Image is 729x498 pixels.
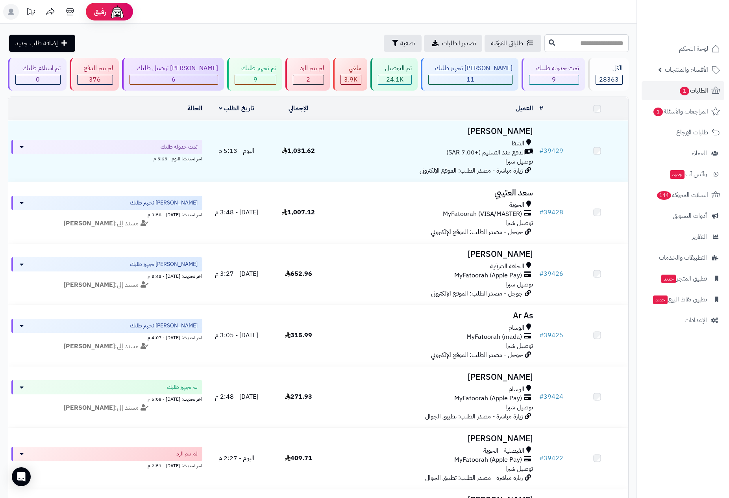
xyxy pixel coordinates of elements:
span: 315.99 [285,331,312,340]
div: مسند إلى: [6,219,208,228]
a: العملاء [642,144,724,163]
span: # [539,453,544,463]
a: الكل28363 [587,58,631,91]
a: تمت جدولة طلبك 9 [520,58,587,91]
a: طلبات الإرجاع [642,123,724,142]
span: الأقسام والمنتجات [665,64,708,75]
a: التقارير [642,227,724,246]
span: توصيل شبرا [505,403,533,412]
a: [PERSON_NAME] تجهيز طلبك 11 [419,58,520,91]
span: 0 [36,75,40,84]
h3: [PERSON_NAME] [333,250,533,259]
h3: [PERSON_NAME] [333,127,533,136]
span: [PERSON_NAME] تجهيز طلبك [130,260,198,268]
div: مسند إلى: [6,281,208,290]
a: الإعدادات [642,311,724,330]
a: طلباتي المُوكلة [485,35,541,52]
div: 0 [16,75,60,84]
span: # [539,208,544,217]
div: Open Intercom Messenger [12,467,31,486]
a: [PERSON_NAME] توصيل طلبك 6 [120,58,226,91]
span: [DATE] - 3:48 م [215,208,258,217]
h3: سعد العتيبي [333,188,533,197]
div: تمت جدولة طلبك [529,64,579,73]
span: # [539,146,544,156]
span: [PERSON_NAME] تجهيز طلبك [130,322,198,330]
div: لم يتم الدفع [77,64,113,73]
span: توصيل شبرا [505,280,533,289]
h3: [PERSON_NAME] [333,373,533,382]
span: جديد [661,275,676,283]
span: توصيل شبرا [505,157,533,166]
div: اخر تحديث: [DATE] - 5:08 م [11,394,202,403]
span: التطبيقات والخدمات [659,252,707,263]
span: 376 [89,75,101,84]
span: 6 [172,75,176,84]
a: تطبيق المتجرجديد [642,269,724,288]
span: اليوم - 2:27 م [218,453,254,463]
div: تم تجهيز طلبك [235,64,277,73]
span: تم تجهيز طلبك [167,383,198,391]
span: 409.71 [285,453,312,463]
a: #39429 [539,146,563,156]
a: تطبيق نقاط البيعجديد [642,290,724,309]
div: اخر تحديث: [DATE] - 3:58 م [11,210,202,218]
img: ai-face.png [109,4,125,20]
a: # [539,104,543,113]
span: تمت جدولة طلبك [161,143,198,151]
h3: [PERSON_NAME] [333,434,533,443]
a: أدوات التسويق [642,206,724,225]
span: MyFatoorah (Apple Pay) [454,271,522,280]
a: الطلبات1 [642,81,724,100]
span: طلباتي المُوكلة [491,39,523,48]
span: 1,031.62 [282,146,315,156]
span: لوحة التحكم [679,43,708,54]
div: تم التوصيل [378,64,412,73]
span: توصيل شبرا [505,218,533,228]
span: # [539,331,544,340]
span: زيارة مباشرة - مصدر الطلب: الموقع الإلكتروني [420,166,523,175]
span: [DATE] - 2:48 م [215,392,258,401]
a: الحالة [187,104,202,113]
span: MyFatoorah (VISA/MASTER) [443,210,522,219]
a: ملغي 3.9K [331,58,369,91]
span: [PERSON_NAME] تجهيز طلبك [130,199,198,207]
a: التطبيقات والخدمات [642,248,724,267]
div: 24075 [378,75,411,84]
span: 1 [653,107,663,117]
span: [DATE] - 3:27 م [215,269,258,279]
span: زيارة مباشرة - مصدر الطلب: تطبيق الجوال [425,412,523,421]
div: تم استلام طلبك [15,64,61,73]
div: اخر تحديث: [DATE] - 3:43 م [11,271,202,280]
div: الكل [596,64,623,73]
a: لوحة التحكم [642,39,724,58]
img: logo-2.png [675,7,722,23]
a: تحديثات المنصة [21,4,41,22]
div: 6 [130,75,218,84]
button: تصفية [384,35,422,52]
span: 1,007.12 [282,208,315,217]
div: مسند إلى: [6,342,208,351]
strong: [PERSON_NAME] [64,280,115,290]
span: جوجل - مصدر الطلب: الموقع الإلكتروني [431,289,523,298]
strong: [PERSON_NAME] [64,342,115,351]
span: الإعدادات [685,315,707,326]
span: الفيصلية - الحوية [483,446,524,455]
span: MyFatoorah (Apple Pay) [454,455,522,465]
strong: [PERSON_NAME] [64,403,115,413]
span: 24.1K [386,75,403,84]
a: السلات المتروكة144 [642,186,724,204]
span: إضافة طلب جديد [15,39,58,48]
span: تصدير الطلبات [442,39,476,48]
span: # [539,392,544,401]
span: تطبيق نقاط البيع [652,294,707,305]
span: الوسام [509,323,524,333]
span: لم يتم الرد [176,450,198,458]
div: اخر تحديث: [DATE] - 4:07 م [11,333,202,341]
a: المراجعات والأسئلة1 [642,102,724,121]
span: التقارير [692,231,707,242]
h3: Ar As [333,311,533,320]
div: 376 [78,75,113,84]
span: 9 [253,75,257,84]
span: أدوات التسويق [673,210,707,221]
